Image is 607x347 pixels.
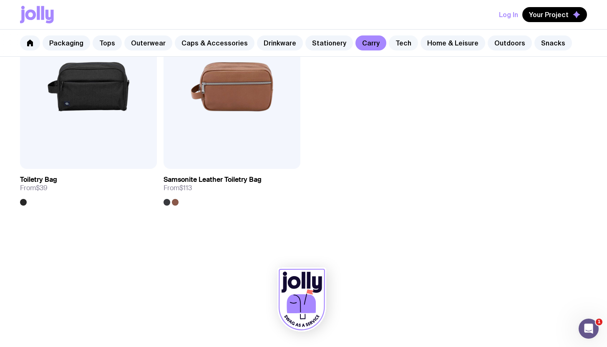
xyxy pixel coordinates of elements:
a: Stationery [305,35,353,50]
h3: Toiletry Bag [20,176,57,184]
a: Packaging [43,35,90,50]
span: 1 [596,319,602,325]
iframe: Intercom live chat [579,319,599,339]
a: Drinkware [257,35,303,50]
a: Outerwear [124,35,172,50]
a: Samsonite Leather Toiletry BagFrom$113 [164,169,300,206]
a: Outdoors [488,35,532,50]
a: Carry [355,35,386,50]
a: Snacks [534,35,572,50]
button: Log In [499,7,518,22]
span: $39 [36,184,48,192]
span: $113 [179,184,192,192]
h3: Samsonite Leather Toiletry Bag [164,176,262,184]
a: Toiletry BagFrom$39 [20,169,157,206]
span: Your Project [529,10,569,19]
a: Home & Leisure [421,35,485,50]
span: From [164,184,192,192]
button: Your Project [522,7,587,22]
a: Tech [389,35,418,50]
a: Tops [93,35,122,50]
a: Caps & Accessories [175,35,254,50]
span: From [20,184,48,192]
